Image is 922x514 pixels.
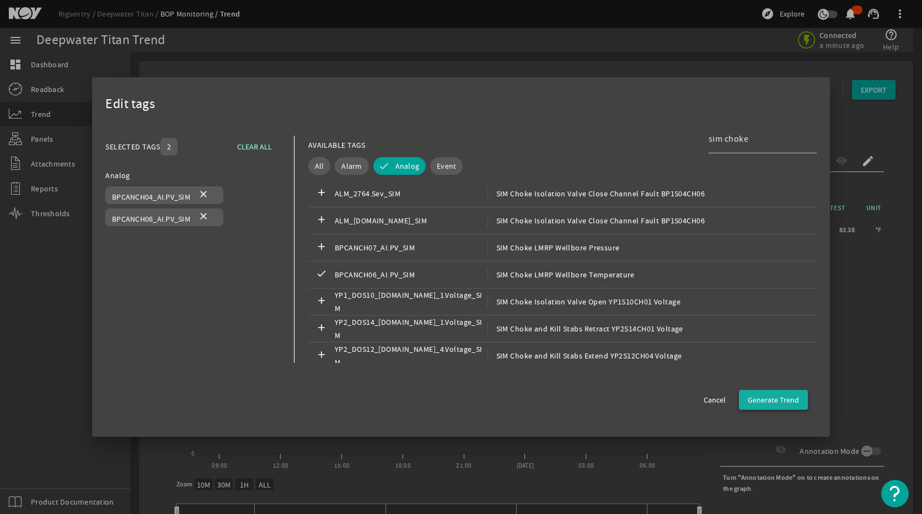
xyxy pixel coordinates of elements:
[395,160,420,172] span: Analog
[487,322,683,335] span: SIM Choke and Kill Stabs Retract YP2S14CH01 Voltage
[237,140,272,153] span: CLEAR ALL
[487,241,619,254] span: SIM Choke LMRP Wellbore Pressure
[308,138,366,152] div: AVAILABLE TAGS
[341,160,362,172] span: Alarm
[335,288,487,315] span: YP1_DOS10_[DOMAIN_NAME]_1.Voltage_SIM
[112,214,190,224] span: BPCANCH06_AI.PV_SIM
[112,192,190,202] span: BPCANCH04_AI.PV_SIM
[487,268,634,281] span: SIM Choke LMRP Wellbore Temperature
[228,137,281,157] button: CLEAR ALL
[335,342,487,369] span: YP2_DOS12_[DOMAIN_NAME]_4.Voltage_SIM
[315,349,328,362] mat-icon: add
[197,211,210,224] mat-icon: close
[739,390,808,410] button: Generate Trend
[105,169,281,182] div: Analog
[335,315,487,342] span: YP2_DOS14_[DOMAIN_NAME]_1.Voltage_SIM
[197,189,210,202] mat-icon: close
[105,90,817,118] div: Edit tags
[315,295,328,308] mat-icon: add
[335,187,487,200] span: ALM_2764.Sev_SIM
[335,241,487,254] span: BPCANCH07_AI.PV_SIM
[709,132,808,146] input: Search Tag Names
[315,187,328,200] mat-icon: add
[487,295,680,308] span: SIM Choke Isolation Valve Open YP1S10CH01 Voltage
[335,214,487,227] span: ALM_[DOMAIN_NAME]_SIM
[704,394,726,405] span: Cancel
[335,268,487,281] span: BPCANCH06_AI.PV_SIM
[695,390,735,410] button: Cancel
[315,322,328,335] mat-icon: add
[487,214,705,227] span: SIM Choke Isolation Valve Close Channel Fault BP1S04CH06
[748,394,799,405] span: Generate Trend
[315,214,328,227] mat-icon: add
[315,268,328,281] mat-icon: check
[167,141,171,152] span: 2
[105,140,160,153] div: SELECTED TAGS
[315,160,324,172] span: All
[437,160,456,172] span: Event
[487,349,682,362] span: SIM Choke and Kill Stabs Extend YP2S12CH04 Voltage
[881,480,909,507] button: Open Resource Center
[487,187,705,200] span: SIM Choke Isolation Valve Close Channel Fault BP1S04CH06
[315,241,328,254] mat-icon: add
